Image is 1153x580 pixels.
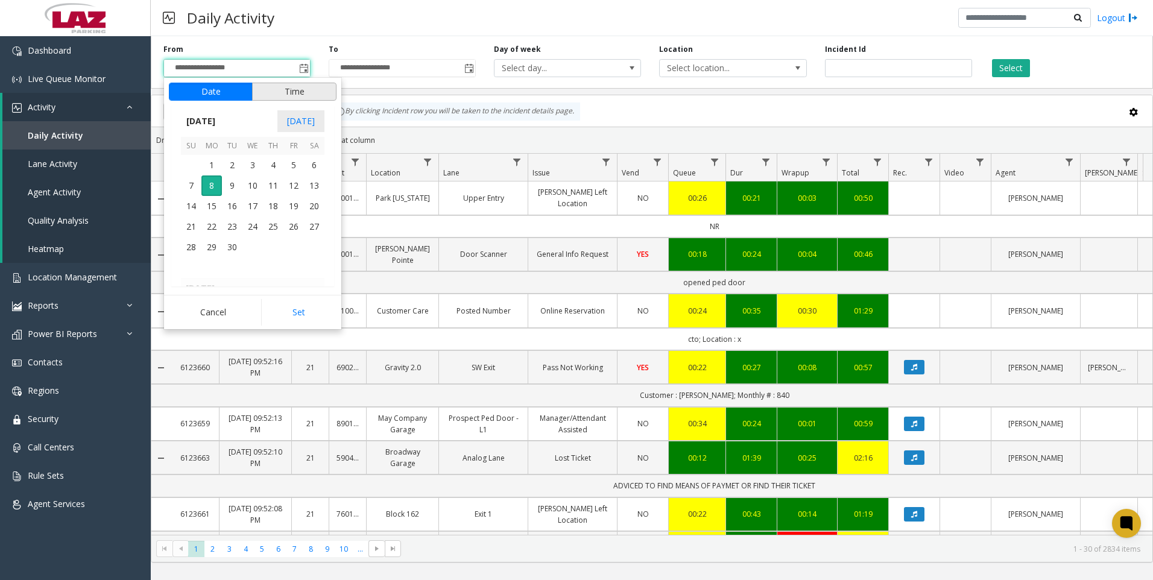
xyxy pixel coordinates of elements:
span: Location Management [28,271,117,283]
span: Security [28,413,58,424]
a: 01:19 [845,508,881,520]
span: [DATE] [181,112,221,130]
button: Select [992,59,1030,77]
div: 01:29 [845,305,881,317]
span: Regions [28,385,59,396]
span: 11 [263,175,283,196]
a: YES [625,362,661,373]
span: 30 [222,237,242,257]
div: 00:26 [676,192,718,204]
span: Agent [996,168,1016,178]
span: [DATE] [277,110,324,132]
img: pageIcon [163,3,175,33]
a: NO [625,305,661,317]
a: 00:46 [845,248,881,260]
span: Go to the last page [385,540,401,557]
a: Agent Filter Menu [1061,154,1078,170]
div: By clicking Incident row you will be taken to the incident details page. [329,102,580,121]
a: NO [625,192,661,204]
td: Wednesday, September 10, 2025 [242,175,263,196]
span: Page 7 [286,541,303,557]
a: 6123661 [178,508,212,520]
span: 21 [181,216,201,237]
a: 00:24 [733,248,769,260]
a: [PERSON_NAME] [999,248,1073,260]
td: Monday, September 22, 2025 [201,216,222,237]
span: 5 [283,155,304,175]
span: 10 [242,175,263,196]
a: Prospect Ped Door - L1 [446,412,520,435]
img: logout [1128,11,1138,24]
span: Contacts [28,356,63,368]
span: YES [637,362,649,373]
span: Agent Services [28,498,85,509]
div: 02:16 [845,452,881,464]
a: Collapse Details [151,453,171,463]
td: Monday, September 1, 2025 [201,155,222,175]
span: Video [944,168,964,178]
label: Location [659,44,693,55]
a: 00:50 [845,192,881,204]
span: 13 [304,175,324,196]
a: General Info Request [535,248,610,260]
a: 00:14 [785,508,830,520]
td: Wednesday, September 3, 2025 [242,155,263,175]
span: NO [637,509,649,519]
a: 600163 [336,248,359,260]
a: [DATE] 09:52:16 PM [227,356,284,379]
h3: Daily Activity [181,3,280,33]
span: Total [842,168,859,178]
span: 1 [201,155,222,175]
a: Agent Activity [2,178,151,206]
span: 6 [304,155,324,175]
div: 01:39 [733,452,769,464]
span: Page 8 [303,541,319,557]
span: Page 2 [204,541,221,557]
a: [DATE] 09:52:08 PM [227,503,284,526]
a: 00:24 [733,418,769,429]
a: 00:57 [845,362,881,373]
a: Analog Lane [446,452,520,464]
span: 14 [181,196,201,216]
a: Dur Filter Menu [758,154,774,170]
a: 590402 [336,452,359,464]
span: Toggle popup [297,60,310,77]
span: Page 9 [319,541,335,557]
label: From [163,44,183,55]
td: Tuesday, September 16, 2025 [222,196,242,216]
td: Friday, September 26, 2025 [283,216,304,237]
span: 15 [201,196,222,216]
a: 00:27 [733,362,769,373]
td: Monday, September 29, 2025 [201,237,222,257]
span: [PERSON_NAME] [1085,168,1140,178]
a: NO [625,452,661,464]
a: NO [625,418,661,429]
a: 00:21 [733,192,769,204]
img: 'icon' [12,301,22,311]
button: Set [261,299,337,326]
a: Customer Care [374,305,431,317]
a: Door Scanner [446,248,520,260]
a: [PERSON_NAME] [999,305,1073,317]
div: 00:22 [676,508,718,520]
span: NO [637,193,649,203]
a: [DATE] 09:52:10 PM [227,446,284,469]
span: Page 11 [352,541,368,557]
span: 29 [201,237,222,257]
span: Dashboard [28,45,71,56]
span: Rec. [893,168,907,178]
span: Lane Activity [28,158,77,169]
a: 760171 [336,508,359,520]
a: YES [625,248,661,260]
span: 3 [242,155,263,175]
span: 19 [283,196,304,216]
td: Monday, September 8, 2025 [201,175,222,196]
th: Tu [222,137,242,156]
a: 21 [299,508,321,520]
a: 00:43 [733,508,769,520]
td: Wednesday, September 24, 2025 [242,216,263,237]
